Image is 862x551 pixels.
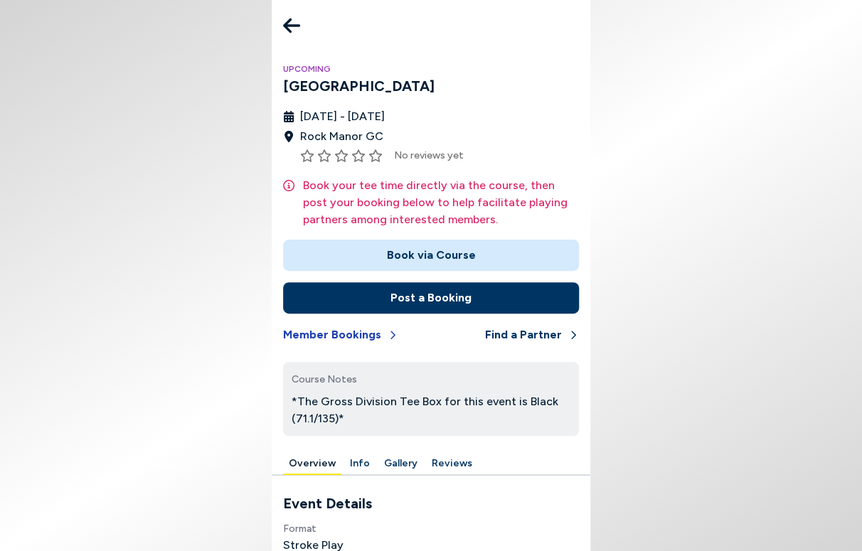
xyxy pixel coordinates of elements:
h4: Upcoming [283,63,579,75]
button: Post a Booking [283,282,579,314]
span: Course Notes [292,373,357,385]
p: *The Gross Division Tee Box for this event is Black (71.1/135)* [292,393,570,427]
button: Info [344,453,376,475]
button: Book via Course [283,240,579,271]
button: Member Bookings [283,319,398,351]
span: Format [283,523,316,535]
span: No reviews yet [394,148,464,163]
button: Find a Partner [485,319,579,351]
button: Rate this item 4 stars [351,149,366,163]
span: [DATE] - [DATE] [300,108,385,125]
button: Overview [283,453,341,475]
button: Reviews [426,453,478,475]
button: Rate this item 2 stars [317,149,331,163]
span: Rock Manor GC [300,128,383,145]
h3: [GEOGRAPHIC_DATA] [283,75,579,97]
p: Book your tee time directly via the course, then post your booking below to help facilitate playi... [303,177,579,228]
button: Rate this item 3 stars [334,149,348,163]
button: Gallery [378,453,423,475]
button: Rate this item 5 stars [368,149,383,163]
button: Rate this item 1 stars [300,149,314,163]
div: Manage your account [272,453,590,475]
h3: Event Details [283,493,579,514]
